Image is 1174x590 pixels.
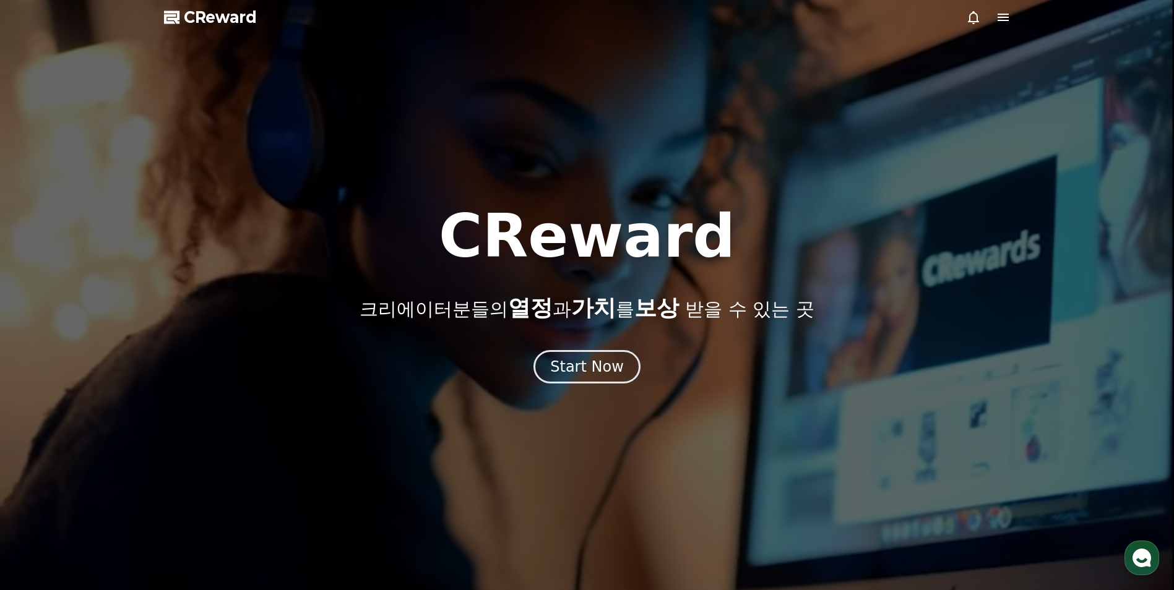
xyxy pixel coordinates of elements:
[82,392,160,423] a: 대화
[634,295,679,320] span: 보상
[508,295,553,320] span: 열정
[439,207,735,266] h1: CReward
[533,362,641,374] a: Start Now
[184,7,257,27] span: CReward
[164,7,257,27] a: CReward
[39,411,46,421] span: 홈
[160,392,238,423] a: 설정
[113,411,128,421] span: 대화
[360,296,814,320] p: 크리에이터분들의 과 를 받을 수 있는 곳
[571,295,616,320] span: 가치
[550,357,624,377] div: Start Now
[533,350,641,383] button: Start Now
[191,411,206,421] span: 설정
[4,392,82,423] a: 홈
